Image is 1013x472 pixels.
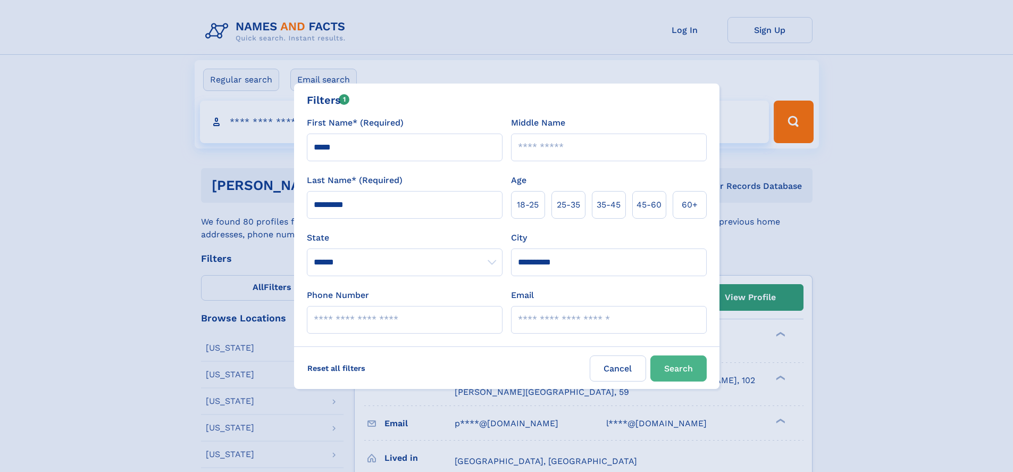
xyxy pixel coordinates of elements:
[307,117,404,129] label: First Name* (Required)
[682,198,698,211] span: 60+
[637,198,662,211] span: 45‑60
[597,198,621,211] span: 35‑45
[300,355,372,381] label: Reset all filters
[511,289,534,302] label: Email
[307,231,503,244] label: State
[650,355,707,382] button: Search
[307,174,403,187] label: Last Name* (Required)
[511,117,565,129] label: Middle Name
[511,174,526,187] label: Age
[557,198,580,211] span: 25‑35
[511,231,527,244] label: City
[307,289,369,302] label: Phone Number
[517,198,539,211] span: 18‑25
[307,92,350,108] div: Filters
[590,355,646,382] label: Cancel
